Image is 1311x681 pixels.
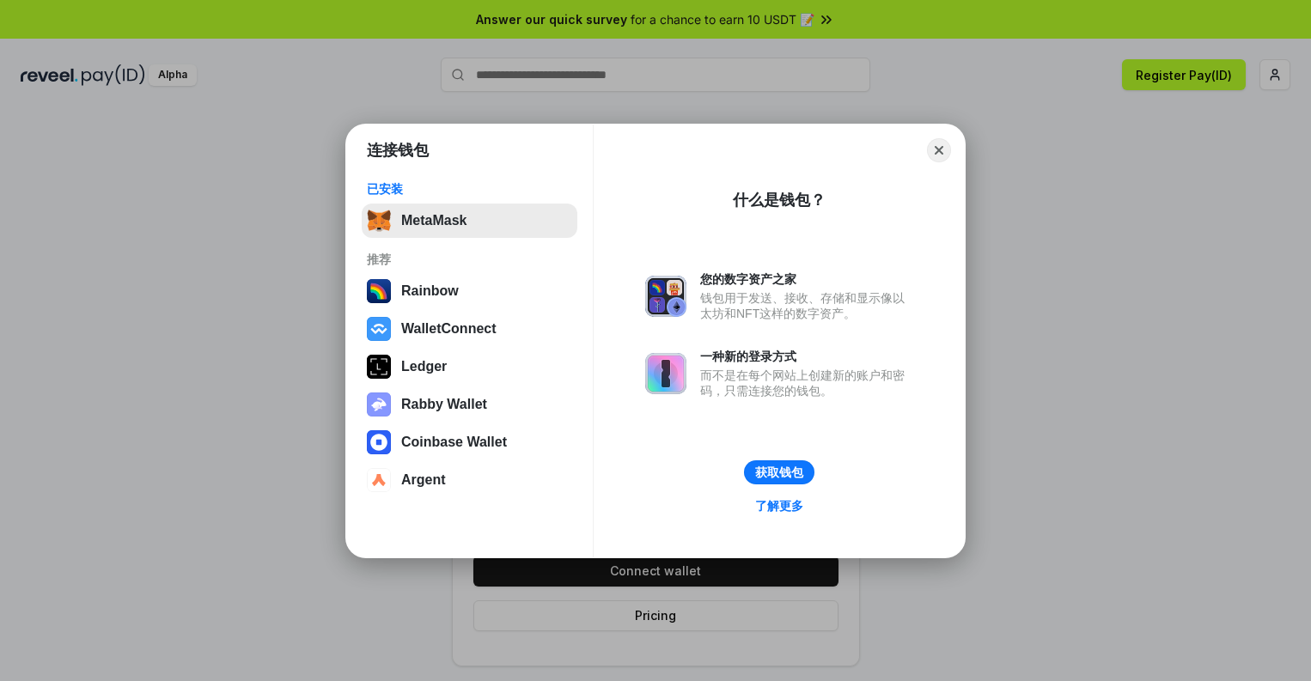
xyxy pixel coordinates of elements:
button: Ledger [362,350,577,384]
img: svg+xml,%3Csvg%20xmlns%3D%22http%3A%2F%2Fwww.w3.org%2F2000%2Fsvg%22%20fill%3D%22none%22%20viewBox... [645,353,686,394]
div: Ledger [401,359,447,374]
img: svg+xml,%3Csvg%20width%3D%2228%22%20height%3D%2228%22%20viewBox%3D%220%200%2028%2028%22%20fill%3D... [367,317,391,341]
div: 了解更多 [755,498,803,514]
div: 推荐 [367,252,572,267]
button: WalletConnect [362,312,577,346]
img: svg+xml,%3Csvg%20width%3D%2228%22%20height%3D%2228%22%20viewBox%3D%220%200%2028%2028%22%20fill%3D... [367,468,391,492]
button: Close [927,138,951,162]
img: svg+xml,%3Csvg%20xmlns%3D%22http%3A%2F%2Fwww.w3.org%2F2000%2Fsvg%22%20fill%3D%22none%22%20viewBox... [367,392,391,417]
div: WalletConnect [401,321,497,337]
button: Coinbase Wallet [362,425,577,459]
button: Argent [362,463,577,497]
div: 获取钱包 [755,465,803,480]
button: Rainbow [362,274,577,308]
a: 了解更多 [745,495,814,517]
div: 而不是在每个网站上创建新的账户和密码，只需连接您的钱包。 [700,368,913,398]
div: Rabby Wallet [401,397,487,412]
img: svg+xml,%3Csvg%20fill%3D%22none%22%20height%3D%2233%22%20viewBox%3D%220%200%2035%2033%22%20width%... [367,209,391,233]
div: MetaMask [401,213,466,228]
h1: 连接钱包 [367,140,429,161]
div: Rainbow [401,283,459,299]
div: 一种新的登录方式 [700,349,913,364]
img: svg+xml,%3Csvg%20xmlns%3D%22http%3A%2F%2Fwww.w3.org%2F2000%2Fsvg%22%20fill%3D%22none%22%20viewBox... [645,276,686,317]
img: svg+xml,%3Csvg%20width%3D%22120%22%20height%3D%22120%22%20viewBox%3D%220%200%20120%20120%22%20fil... [367,279,391,303]
div: 什么是钱包？ [733,190,826,210]
button: MetaMask [362,204,577,238]
button: 获取钱包 [744,460,814,484]
div: 已安装 [367,181,572,197]
img: svg+xml,%3Csvg%20width%3D%2228%22%20height%3D%2228%22%20viewBox%3D%220%200%2028%2028%22%20fill%3D... [367,430,391,454]
div: 钱包用于发送、接收、存储和显示像以太坊和NFT这样的数字资产。 [700,290,913,321]
div: Coinbase Wallet [401,435,507,450]
div: Argent [401,472,446,488]
button: Rabby Wallet [362,387,577,422]
img: svg+xml,%3Csvg%20xmlns%3D%22http%3A%2F%2Fwww.w3.org%2F2000%2Fsvg%22%20width%3D%2228%22%20height%3... [367,355,391,379]
div: 您的数字资产之家 [700,271,913,287]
